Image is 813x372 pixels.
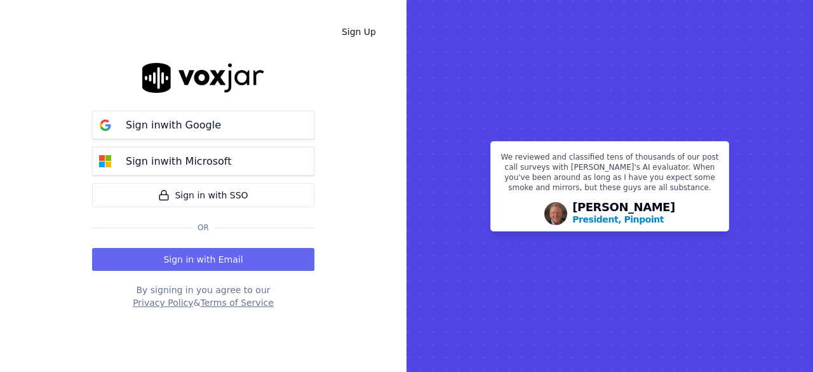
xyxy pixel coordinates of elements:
img: microsoft Sign in button [93,149,118,174]
button: Sign inwith Google [92,111,314,139]
button: Privacy Policy [133,296,193,309]
a: Sign Up [332,20,386,43]
span: Or [192,223,214,233]
img: logo [142,63,264,93]
button: Sign in with Email [92,248,314,271]
a: Sign in with SSO [92,183,314,207]
img: Avatar [544,202,567,225]
p: President, Pinpoint [572,213,664,226]
p: We reviewed and classified tens of thousands of our post call surveys with [PERSON_NAME]'s AI eva... [499,152,721,198]
img: google Sign in button [93,113,118,138]
button: Terms of Service [200,296,273,309]
button: Sign inwith Microsoft [92,147,314,176]
p: Sign in with Microsoft [126,154,231,169]
p: Sign in with Google [126,118,221,133]
div: By signing in you agree to our & [92,284,314,309]
div: [PERSON_NAME] [572,202,675,226]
